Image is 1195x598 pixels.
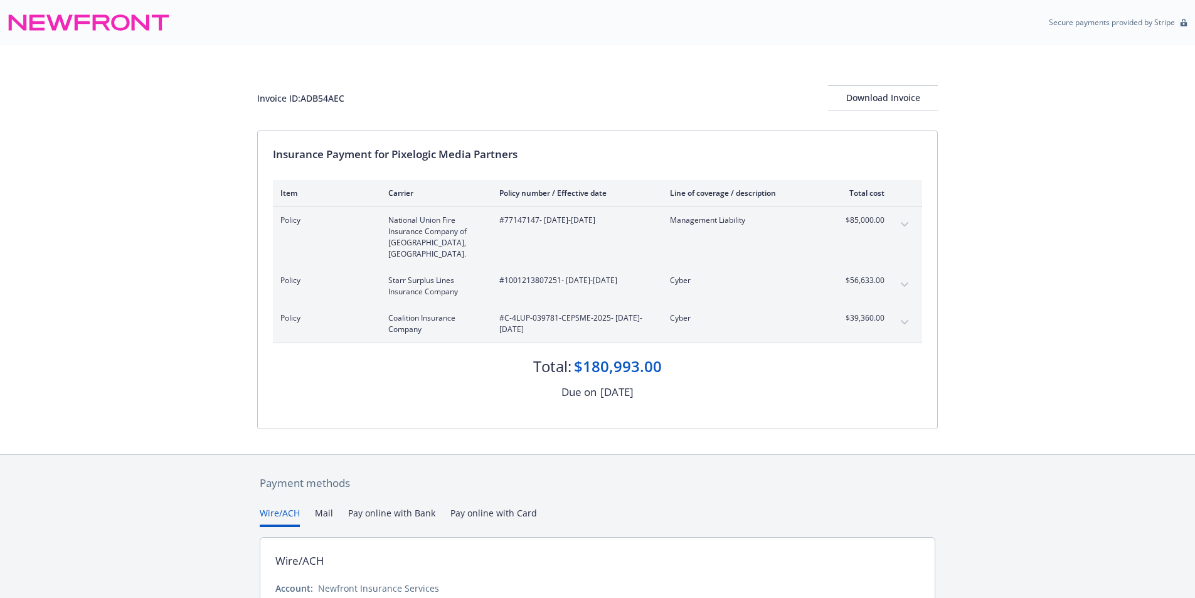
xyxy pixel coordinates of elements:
span: Policy [280,312,368,324]
span: Policy [280,275,368,286]
span: Starr Surplus Lines Insurance Company [388,275,479,297]
span: Cyber [670,275,817,286]
span: $39,360.00 [837,312,884,324]
div: PolicyNational Union Fire Insurance Company of [GEOGRAPHIC_DATA], [GEOGRAPHIC_DATA].#77147147- [D... [273,207,922,267]
button: Pay online with Card [450,506,537,527]
span: National Union Fire Insurance Company of [GEOGRAPHIC_DATA], [GEOGRAPHIC_DATA]. [388,215,479,260]
div: Invoice ID: ADB54AEC [257,92,344,105]
div: Due on [561,384,597,400]
div: Newfront Insurance Services [318,582,439,595]
span: Management Liability [670,215,817,226]
button: Wire/ACH [260,506,300,527]
span: $85,000.00 [837,215,884,226]
p: Secure payments provided by Stripe [1049,17,1175,28]
span: #77147147 - [DATE]-[DATE] [499,215,650,226]
button: Mail [315,506,333,527]
button: expand content [895,312,915,333]
div: Total cost [837,188,884,198]
span: $56,633.00 [837,275,884,286]
div: PolicyCoalition Insurance Company#C-4LUP-039781-CEPSME-2025- [DATE]-[DATE]Cyber$39,360.00expand c... [273,305,922,343]
div: Wire/ACH [275,553,324,569]
div: $180,993.00 [574,356,662,377]
div: Line of coverage / description [670,188,817,198]
div: [DATE] [600,384,634,400]
div: PolicyStarr Surplus Lines Insurance Company#1001213807251- [DATE]-[DATE]Cyber$56,633.00expand con... [273,267,922,305]
button: Pay online with Bank [348,506,435,527]
button: Download Invoice [828,85,938,110]
span: Coalition Insurance Company [388,312,479,335]
button: expand content [895,275,915,295]
button: expand content [895,215,915,235]
span: Cyber [670,312,817,324]
div: Carrier [388,188,479,198]
div: Policy number / Effective date [499,188,650,198]
div: Account: [275,582,313,595]
div: Payment methods [260,475,935,491]
div: Insurance Payment for Pixelogic Media Partners [273,146,922,163]
span: #1001213807251 - [DATE]-[DATE] [499,275,650,286]
div: Total: [533,356,571,377]
div: Download Invoice [828,86,938,110]
span: #C-4LUP-039781-CEPSME-2025 - [DATE]-[DATE] [499,312,650,335]
span: Policy [280,215,368,226]
div: Item [280,188,368,198]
